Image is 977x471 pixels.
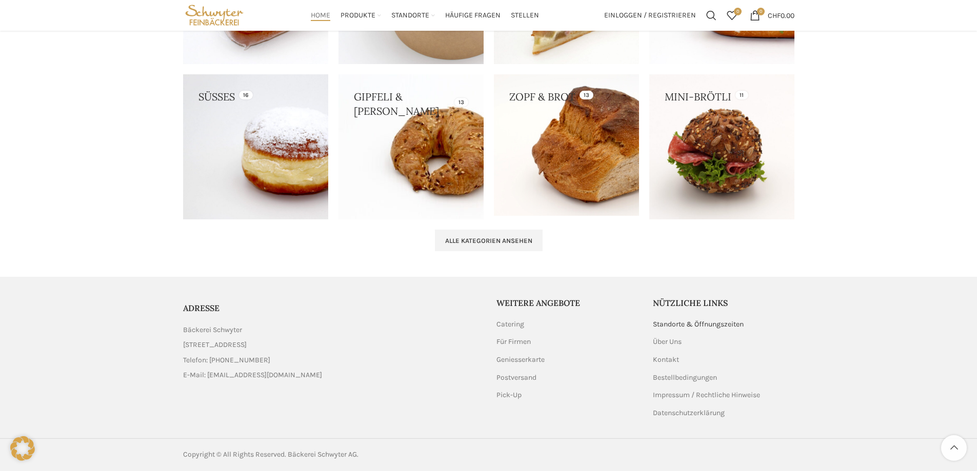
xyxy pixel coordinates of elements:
a: Datenschutzerklärung [653,408,726,418]
a: Scroll to top button [941,435,967,461]
span: Standorte [391,11,429,21]
a: Alle Kategorien ansehen [435,230,543,251]
span: 0 [757,8,765,15]
span: 0 [734,8,742,15]
a: Bestellbedingungen [653,373,718,383]
a: Home [311,5,330,26]
a: Catering [496,319,525,330]
a: Standorte & Öffnungszeiten [653,319,745,330]
a: Geniesserkarte [496,355,546,365]
a: Standorte [391,5,435,26]
a: List item link [183,355,481,366]
a: Stellen [511,5,539,26]
span: Einloggen / Registrieren [604,12,696,19]
a: Site logo [183,10,246,19]
bdi: 0.00 [768,11,794,19]
span: Produkte [341,11,375,21]
span: ADRESSE [183,303,220,313]
span: Stellen [511,11,539,21]
a: Kontakt [653,355,680,365]
a: Suchen [701,5,722,26]
span: Häufige Fragen [445,11,501,21]
a: Impressum / Rechtliche Hinweise [653,390,761,400]
a: Einloggen / Registrieren [599,5,701,26]
div: Meine Wunschliste [722,5,742,26]
a: Postversand [496,373,537,383]
span: Bäckerei Schwyter [183,324,242,336]
a: 0 CHF0.00 [745,5,800,26]
a: Häufige Fragen [445,5,501,26]
a: Über Uns [653,337,683,347]
a: Für Firmen [496,337,532,347]
a: Pick-Up [496,390,523,400]
h5: Nützliche Links [653,297,794,309]
a: Produkte [341,5,381,26]
span: Alle Kategorien ansehen [445,237,532,245]
span: [STREET_ADDRESS] [183,339,247,351]
span: Home [311,11,330,21]
span: E-Mail: [EMAIL_ADDRESS][DOMAIN_NAME] [183,370,322,381]
h5: Weitere Angebote [496,297,638,309]
div: Main navigation [251,5,599,26]
div: Copyright © All Rights Reserved. Bäckerei Schwyter AG. [183,449,484,460]
span: CHF [768,11,781,19]
a: 0 [722,5,742,26]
